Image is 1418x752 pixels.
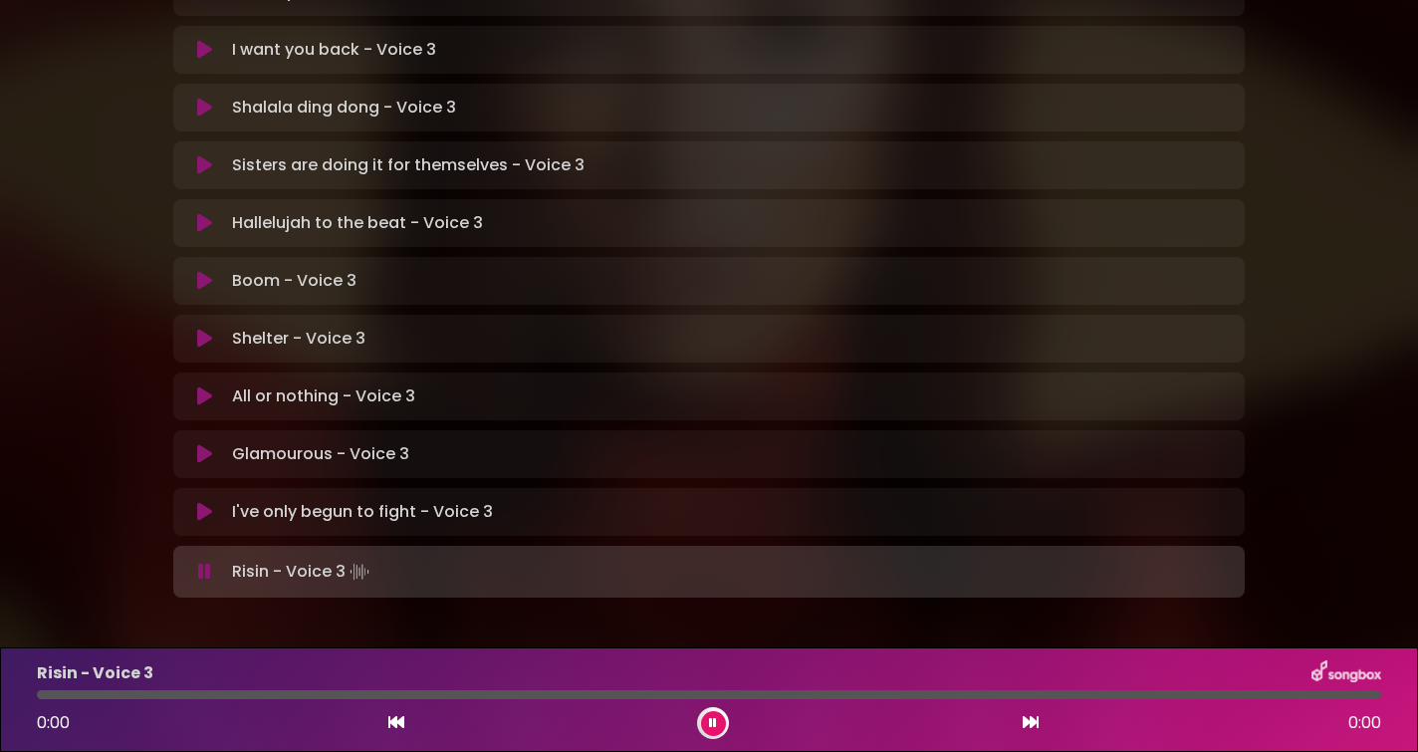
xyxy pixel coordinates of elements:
[232,384,415,408] p: All or nothing - Voice 3
[232,96,456,120] p: Shalala ding dong - Voice 3
[232,327,365,351] p: Shelter - Voice 3
[37,661,153,685] p: Risin - Voice 3
[232,38,436,62] p: I want you back - Voice 3
[232,211,483,235] p: Hallelujah to the beat - Voice 3
[346,558,373,586] img: waveform4.gif
[232,442,409,466] p: Glamourous - Voice 3
[232,500,493,524] p: I've only begun to fight - Voice 3
[232,153,585,177] p: Sisters are doing it for themselves - Voice 3
[232,558,373,586] p: Risin - Voice 3
[232,269,356,293] p: Boom - Voice 3
[1311,660,1381,686] img: songbox-logo-white.png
